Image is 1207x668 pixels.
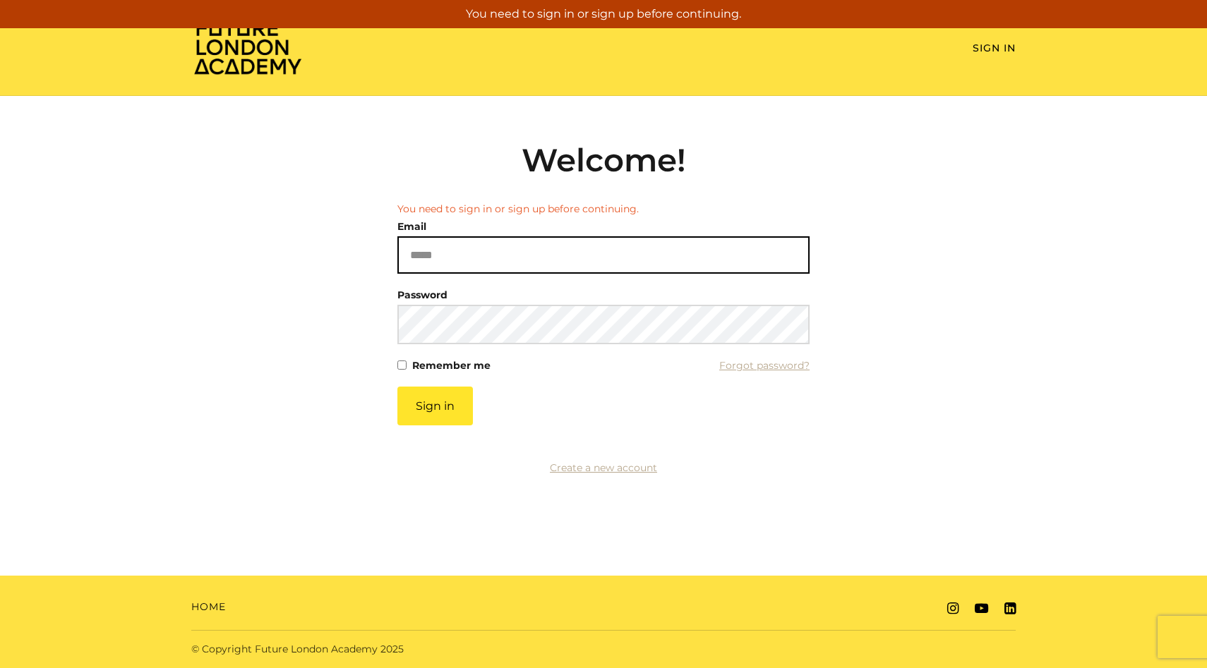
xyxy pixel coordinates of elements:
div: © Copyright Future London Academy 2025 [180,642,603,657]
img: Home Page [191,18,304,75]
button: Sign in [397,387,473,425]
li: You need to sign in or sign up before continuing. [397,202,810,217]
a: Create a new account [550,461,657,474]
label: Password [397,285,448,305]
label: Remember me [412,356,491,375]
a: Sign In [973,42,1016,54]
a: Forgot password? [719,356,810,375]
h2: Welcome! [397,141,810,179]
p: You need to sign in or sign up before continuing. [6,6,1201,23]
label: Email [397,217,426,236]
a: Home [191,600,226,614]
